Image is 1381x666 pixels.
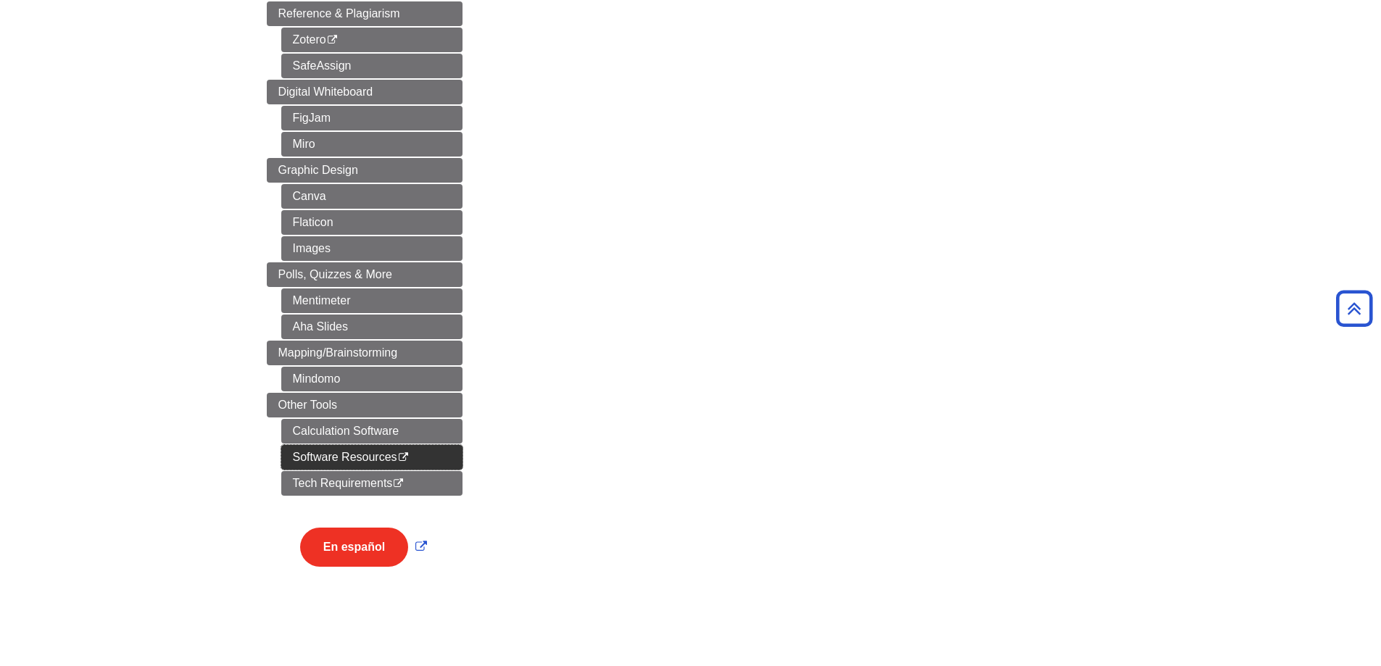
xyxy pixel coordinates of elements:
a: Graphic Design [267,158,463,183]
span: Mapping/Brainstorming [278,346,398,359]
a: Reference & Plagiarism [267,1,463,26]
span: Reference & Plagiarism [278,7,400,20]
a: Images [281,236,463,261]
i: This link opens in a new window [397,453,410,462]
a: Other Tools [267,393,463,417]
a: Canva [281,184,463,209]
a: Aha Slides [281,315,463,339]
a: Digital Whiteboard [267,80,463,104]
a: Tech Requirements [281,471,463,496]
a: Polls, Quizzes & More [267,262,463,287]
button: En español [300,528,408,567]
i: This link opens in a new window [326,36,339,45]
span: Polls, Quizzes & More [278,268,392,280]
a: Calculation Software [281,419,463,444]
a: Zotero [281,28,463,52]
a: Software Resources [281,445,463,470]
a: SafeAssign [281,54,463,78]
a: FigJam [281,106,463,130]
a: Mapping/Brainstorming [267,341,463,365]
span: Other Tools [278,399,338,411]
a: Mentimeter [281,288,463,313]
i: This link opens in a new window [392,479,405,488]
span: Graphic Design [278,164,358,176]
a: Flaticon [281,210,463,235]
a: Mindomo [281,367,463,391]
a: Back to Top [1331,299,1377,318]
a: Link opens in new window [296,541,431,553]
span: Digital Whiteboard [278,86,373,98]
a: Miro [281,132,463,157]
